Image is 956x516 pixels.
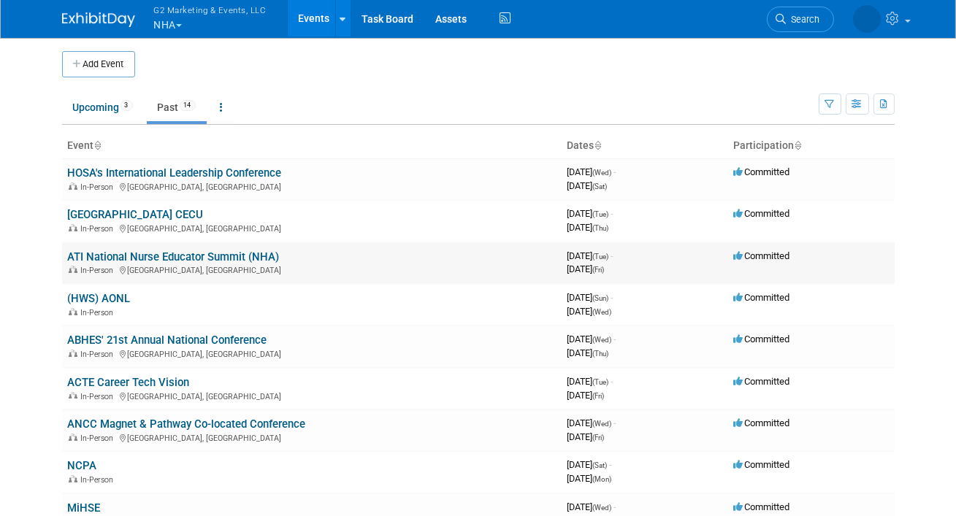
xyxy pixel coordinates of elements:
[567,347,609,358] span: [DATE]
[121,100,133,111] span: 3
[734,334,790,344] span: Committed
[734,208,790,219] span: Committed
[567,306,612,317] span: [DATE]
[567,431,605,442] span: [DATE]
[593,420,612,428] span: (Wed)
[593,169,612,177] span: (Wed)
[728,134,895,158] th: Participation
[593,308,612,316] span: (Wed)
[614,166,616,177] span: -
[567,459,612,470] span: [DATE]
[69,308,77,315] img: In-Person Event
[611,292,613,303] span: -
[68,250,280,263] a: ATI National Nurse Educator Summit (NHA)
[567,250,613,261] span: [DATE]
[154,2,267,18] span: G2 Marketing & Events, LLC
[147,93,207,121] a: Past14
[767,7,834,32] a: Search
[594,139,602,151] a: Sort by Start Date
[81,266,118,275] span: In-Person
[68,431,556,443] div: [GEOGRAPHIC_DATA], [GEOGRAPHIC_DATA]
[68,222,556,234] div: [GEOGRAPHIC_DATA], [GEOGRAPHIC_DATA]
[734,417,790,428] span: Committed
[81,308,118,317] span: In-Person
[68,180,556,192] div: [GEOGRAPHIC_DATA], [GEOGRAPHIC_DATA]
[81,475,118,485] span: In-Person
[593,253,609,261] span: (Tue)
[734,292,790,303] span: Committed
[69,475,77,482] img: In-Person Event
[68,208,204,221] a: [GEOGRAPHIC_DATA] CECU
[593,182,608,190] span: (Sat)
[734,501,790,512] span: Committed
[68,459,97,472] a: NCPA
[81,392,118,401] span: In-Person
[567,334,616,344] span: [DATE]
[610,459,612,470] span: -
[68,292,131,305] a: (HWS) AONL
[567,417,616,428] span: [DATE]
[593,224,609,232] span: (Thu)
[81,224,118,234] span: In-Person
[734,166,790,177] span: Committed
[567,473,612,484] span: [DATE]
[593,475,612,483] span: (Mon)
[593,294,609,302] span: (Sun)
[853,5,881,33] img: Nora McQuillan
[567,292,613,303] span: [DATE]
[593,350,609,358] span: (Thu)
[69,224,77,231] img: In-Person Event
[180,100,196,111] span: 14
[68,417,306,431] a: ANCC Magnet & Pathway Co-located Conference
[62,134,562,158] th: Event
[593,266,605,274] span: (Fri)
[567,390,605,401] span: [DATE]
[62,12,135,27] img: ExhibitDay
[567,263,605,274] span: [DATE]
[81,350,118,359] span: In-Person
[614,417,616,428] span: -
[62,51,135,77] button: Add Event
[69,392,77,399] img: In-Person Event
[593,504,612,512] span: (Wed)
[614,501,616,512] span: -
[593,378,609,386] span: (Tue)
[68,390,556,401] div: [GEOGRAPHIC_DATA], [GEOGRAPHIC_DATA]
[68,334,267,347] a: ABHES' 21st Annual National Conference
[62,93,144,121] a: Upcoming3
[734,376,790,387] span: Committed
[562,134,728,158] th: Dates
[567,501,616,512] span: [DATE]
[68,263,556,275] div: [GEOGRAPHIC_DATA], [GEOGRAPHIC_DATA]
[593,392,605,400] span: (Fri)
[567,376,613,387] span: [DATE]
[81,434,118,443] span: In-Person
[69,434,77,441] img: In-Person Event
[611,376,613,387] span: -
[614,334,616,344] span: -
[611,208,613,219] span: -
[94,139,102,151] a: Sort by Event Name
[567,208,613,219] span: [DATE]
[567,166,616,177] span: [DATE]
[68,166,282,180] a: HOSA's International Leadership Conference
[567,180,608,191] span: [DATE]
[593,336,612,344] span: (Wed)
[68,376,190,389] a: ACTE Career Tech Vision
[567,222,609,233] span: [DATE]
[68,501,101,515] a: MiHSE
[81,182,118,192] span: In-Person
[593,210,609,218] span: (Tue)
[734,459,790,470] span: Committed
[787,14,820,25] span: Search
[734,250,790,261] span: Committed
[69,266,77,273] img: In-Person Event
[69,182,77,190] img: In-Person Event
[68,347,556,359] div: [GEOGRAPHIC_DATA], [GEOGRAPHIC_DATA]
[611,250,613,261] span: -
[593,461,608,469] span: (Sat)
[795,139,802,151] a: Sort by Participation Type
[593,434,605,442] span: (Fri)
[69,350,77,357] img: In-Person Event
